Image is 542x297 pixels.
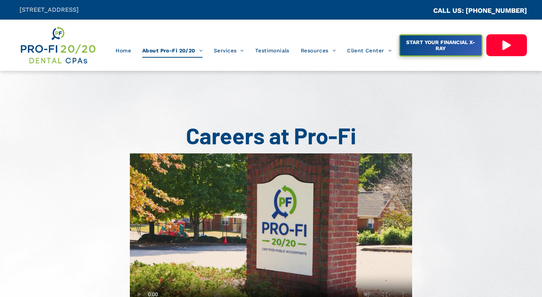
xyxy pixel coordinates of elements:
span: Careers at Pro-Fi [186,122,356,149]
a: About Pro-Fi 20/20 [137,43,208,58]
a: Services [208,43,250,58]
a: START YOUR FINANCIAL X-RAY [399,34,483,57]
span: [STREET_ADDRESS] [20,6,79,13]
a: Client Center [341,43,397,58]
span: CA::CALLC [401,7,433,14]
a: CALL US: [PHONE_NUMBER] [433,6,527,14]
a: Home [110,43,137,58]
a: Testimonials [250,43,295,58]
img: Get Dental CPA Consulting, Bookkeeping, & Bank Loans [20,25,96,65]
a: Resources [295,43,341,58]
span: START YOUR FINANCIAL X-RAY [401,35,480,55]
